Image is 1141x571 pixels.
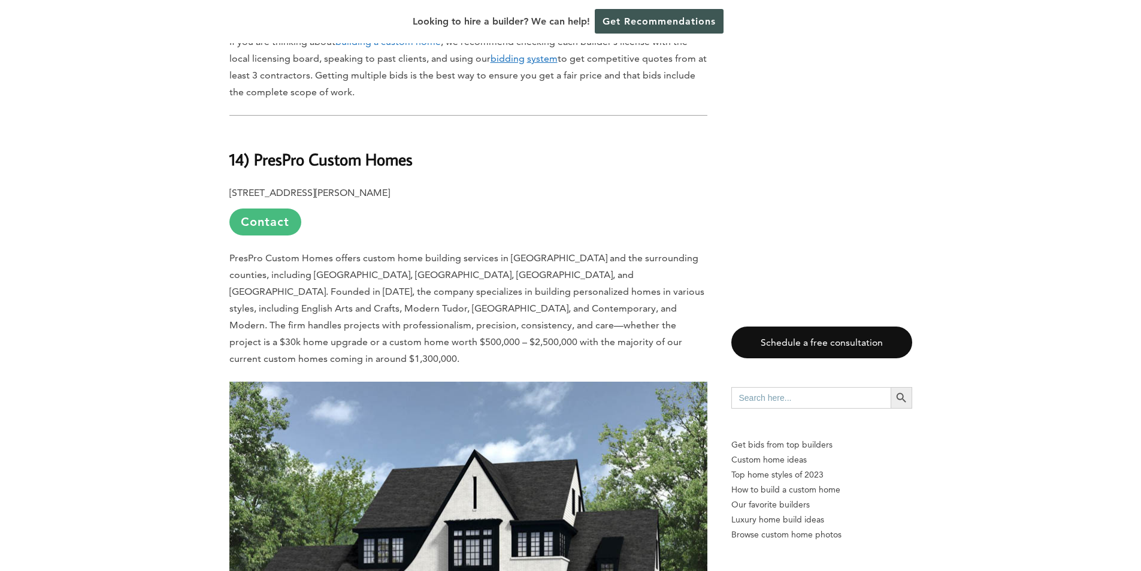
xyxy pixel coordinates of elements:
[731,527,912,542] a: Browse custom home photos
[911,485,1127,557] iframe: Drift Widget Chat Controller
[731,437,912,452] p: Get bids from top builders
[731,497,912,512] a: Our favorite builders
[731,327,912,358] a: Schedule a free consultation
[731,467,912,482] a: Top home styles of 2023
[731,452,912,467] a: Custom home ideas
[491,53,525,64] u: bidding
[229,252,704,364] span: PresPro Custom Homes offers custom home building services in [GEOGRAPHIC_DATA] and the surroundin...
[229,149,413,170] b: 14) PresPro Custom Homes
[895,391,908,404] svg: Search
[229,209,301,235] a: Contact
[731,387,891,409] input: Search here...
[731,482,912,497] a: How to build a custom home
[527,53,558,64] u: system
[229,34,707,101] p: If you are thinking about , we recommend checking each builder’s license with the local licensing...
[595,9,724,34] a: Get Recommendations
[229,185,707,235] p: [STREET_ADDRESS][PERSON_NAME]
[731,512,912,527] a: Luxury home build ideas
